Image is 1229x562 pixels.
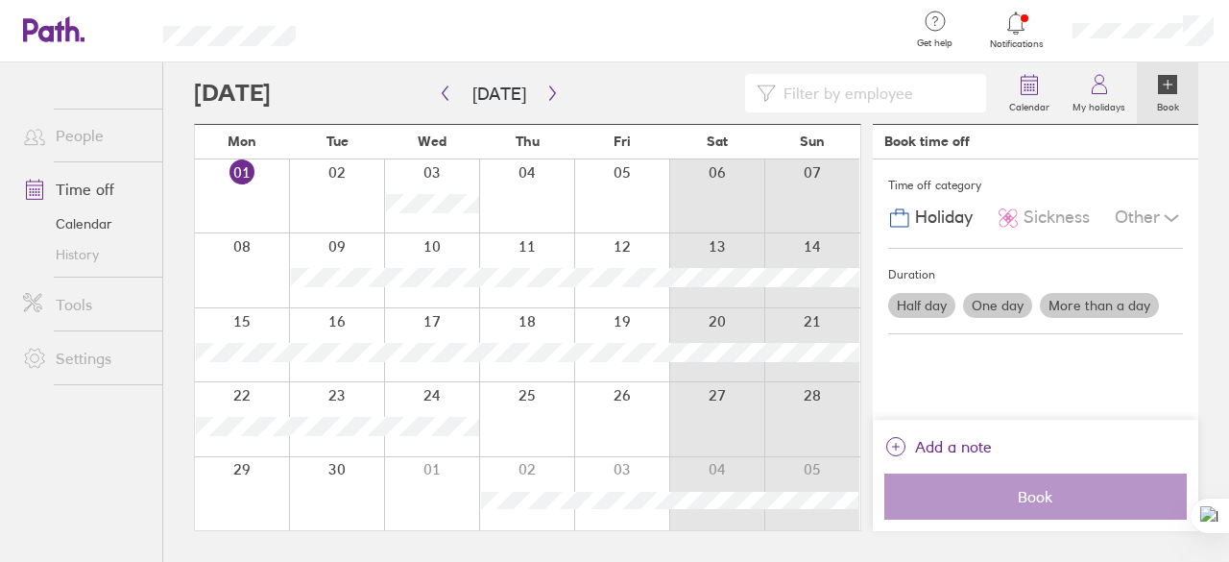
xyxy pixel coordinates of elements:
a: Settings [8,339,162,378]
input: Filter by employee [776,75,975,111]
button: [DATE] [457,78,542,110]
a: Calendar [998,62,1061,124]
span: Fri [614,134,631,149]
label: Half day [888,293,955,318]
label: One day [963,293,1032,318]
span: Tue [326,134,349,149]
label: More than a day [1040,293,1159,318]
a: Time off [8,170,162,208]
button: Book [884,474,1187,520]
div: Duration [888,260,1183,289]
label: Calendar [998,96,1061,113]
a: Book [1137,62,1198,124]
span: Add a note [915,431,992,462]
a: People [8,116,162,155]
span: Sickness [1024,208,1090,228]
span: Notifications [985,38,1048,50]
span: Book [898,488,1173,505]
span: Thu [516,134,540,149]
div: Time off category [888,171,1183,200]
label: My holidays [1061,96,1137,113]
a: Notifications [985,10,1048,50]
span: Get help [904,37,966,49]
span: Wed [418,134,446,149]
label: Book [1145,96,1191,113]
a: Tools [8,285,162,324]
button: Add a note [884,431,992,462]
a: History [8,239,162,270]
span: Sat [707,134,728,149]
span: Holiday [915,208,973,228]
a: Calendar [8,208,162,239]
span: Mon [228,134,256,149]
div: Book time off [884,134,970,149]
span: Sun [800,134,825,149]
div: Other [1115,200,1183,236]
a: My holidays [1061,62,1137,124]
